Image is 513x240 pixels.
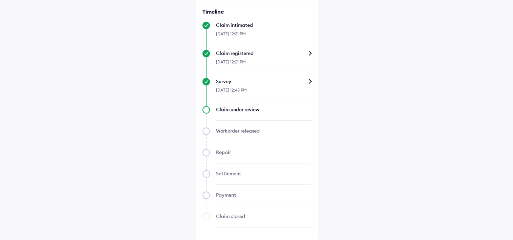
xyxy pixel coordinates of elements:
[216,106,311,113] div: Claim under review
[216,57,311,71] div: [DATE] 12:21 PM
[216,50,311,57] div: Claim registered
[216,78,311,85] div: Survey
[216,213,311,220] div: Claim closed
[216,28,311,43] div: [DATE] 12:21 PM
[216,127,311,134] div: Workorder released
[202,8,311,15] h6: Timeline
[216,22,311,28] div: Claim intimated
[216,149,311,156] div: Repair
[216,192,311,198] div: Payment
[216,170,311,177] div: Settlement
[216,85,311,99] div: [DATE] 12:48 PM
